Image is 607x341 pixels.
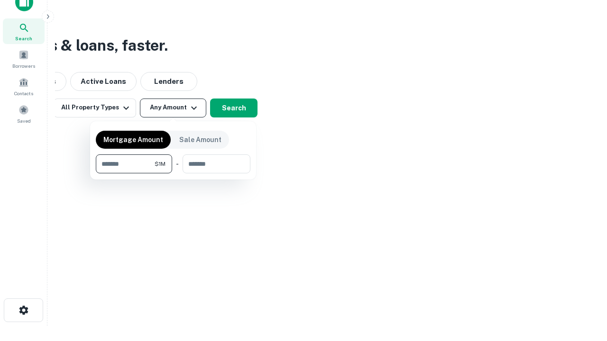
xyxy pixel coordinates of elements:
[560,265,607,311] iframe: Chat Widget
[179,135,221,145] p: Sale Amount
[103,135,163,145] p: Mortgage Amount
[155,160,166,168] span: $1M
[176,154,179,173] div: -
